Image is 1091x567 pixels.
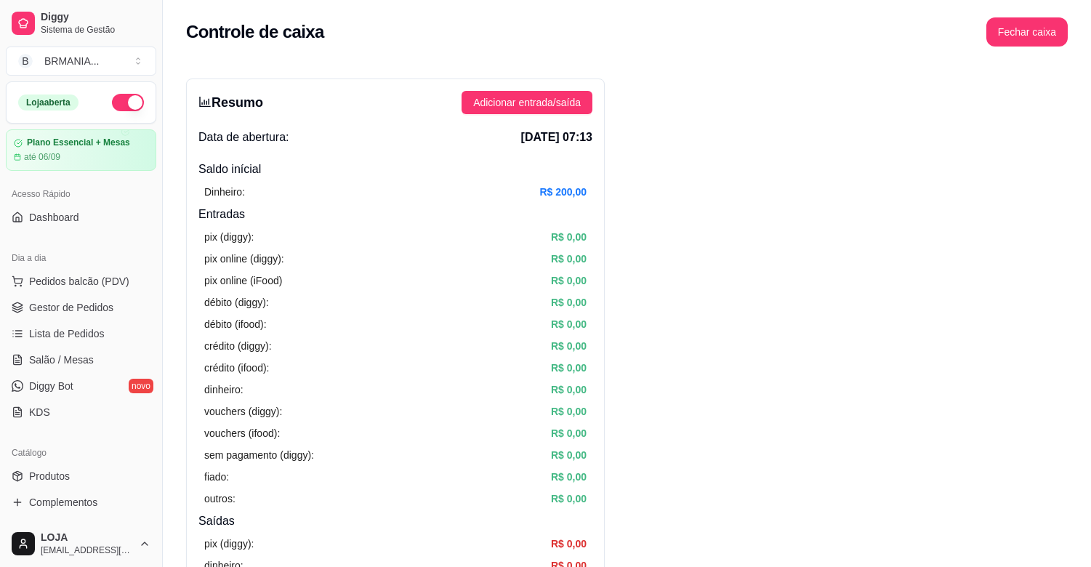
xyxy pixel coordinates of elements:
article: R$ 0,00 [551,338,587,354]
article: crédito (ifood): [204,360,269,376]
a: Diggy Botnovo [6,374,156,398]
article: R$ 0,00 [551,360,587,376]
article: outros: [204,491,235,507]
a: Plano Essencial + Mesasaté 06/09 [6,129,156,171]
article: Plano Essencial + Mesas [27,137,130,148]
span: Dashboard [29,210,79,225]
article: R$ 0,00 [551,382,587,398]
article: R$ 0,00 [551,229,587,245]
article: Dinheiro: [204,184,245,200]
span: [EMAIL_ADDRESS][DOMAIN_NAME] [41,544,133,556]
article: R$ 0,00 [551,316,587,332]
div: BRMANIA ... [44,54,99,68]
article: vouchers (ifood): [204,425,280,441]
span: KDS [29,405,50,419]
span: Pedidos balcão (PDV) [29,274,129,289]
div: Loja aberta [18,94,78,110]
article: pix (diggy): [204,536,254,552]
article: crédito (diggy): [204,338,272,354]
a: Dashboard [6,206,156,229]
article: R$ 200,00 [539,184,587,200]
article: até 06/09 [24,151,60,163]
a: KDS [6,401,156,424]
article: R$ 0,00 [551,294,587,310]
span: Produtos [29,469,70,483]
a: Salão / Mesas [6,348,156,371]
div: Acesso Rápido [6,182,156,206]
h3: Resumo [198,92,263,113]
article: pix online (diggy): [204,251,284,267]
article: fiado: [204,469,229,485]
article: R$ 0,00 [551,273,587,289]
span: B [18,54,33,68]
span: Gestor de Pedidos [29,300,113,315]
span: LOJA [41,531,133,544]
span: Diggy [41,11,150,24]
article: sem pagamento (diggy): [204,447,314,463]
article: pix (diggy): [204,229,254,245]
a: Lista de Pedidos [6,322,156,345]
span: Complementos [29,495,97,510]
button: Fechar caixa [986,17,1068,47]
span: Sistema de Gestão [41,24,150,36]
span: Diggy Bot [29,379,73,393]
a: Gestor de Pedidos [6,296,156,319]
article: R$ 0,00 [551,403,587,419]
article: R$ 0,00 [551,469,587,485]
h2: Controle de caixa [186,20,324,44]
button: LOJA[EMAIL_ADDRESS][DOMAIN_NAME] [6,526,156,561]
article: débito (diggy): [204,294,269,310]
article: dinheiro: [204,382,243,398]
article: vouchers (diggy): [204,403,282,419]
span: bar-chart [198,95,212,108]
button: Adicionar entrada/saída [462,91,592,114]
span: Salão / Mesas [29,353,94,367]
div: Catálogo [6,441,156,465]
span: [DATE] 07:13 [521,129,592,146]
button: Select a team [6,47,156,76]
span: Adicionar entrada/saída [473,94,581,110]
button: Alterar Status [112,94,144,111]
h4: Entradas [198,206,592,223]
article: R$ 0,00 [551,491,587,507]
article: débito (ifood): [204,316,267,332]
a: Complementos [6,491,156,514]
article: R$ 0,00 [551,251,587,267]
article: R$ 0,00 [551,536,587,552]
a: DiggySistema de Gestão [6,6,156,41]
article: pix online (iFood) [204,273,282,289]
article: R$ 0,00 [551,425,587,441]
span: Data de abertura: [198,129,289,146]
a: Produtos [6,465,156,488]
button: Pedidos balcão (PDV) [6,270,156,293]
h4: Saldo inícial [198,161,592,178]
div: Dia a dia [6,246,156,270]
span: Lista de Pedidos [29,326,105,341]
article: R$ 0,00 [551,447,587,463]
h4: Saídas [198,512,592,530]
